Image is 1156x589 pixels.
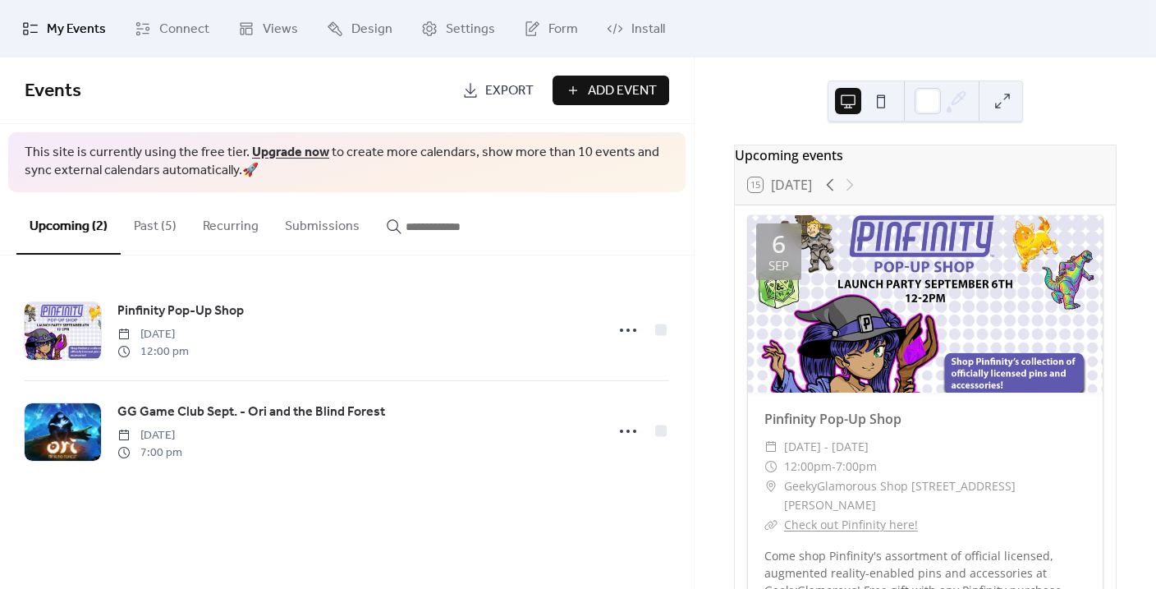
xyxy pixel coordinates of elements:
[772,232,786,256] div: 6
[314,7,405,51] a: Design
[117,326,189,343] span: [DATE]
[117,427,182,444] span: [DATE]
[588,81,657,101] span: Add Event
[159,20,209,39] span: Connect
[735,145,1116,165] div: Upcoming events
[16,192,121,255] button: Upcoming (2)
[553,76,669,105] button: Add Event
[764,410,901,428] a: Pinfinity Pop-Up Shop
[450,76,546,105] a: Export
[764,515,778,535] div: ​
[117,301,244,321] span: Pinfinity Pop-Up Shop
[117,402,385,423] a: GG Game Club Sept. - Ori and the Blind Forest
[351,20,392,39] span: Design
[768,260,789,272] div: Sep
[764,457,778,476] div: ​
[485,81,534,101] span: Export
[190,192,272,253] button: Recurring
[784,457,832,476] span: 12:00pm
[25,73,81,109] span: Events
[631,20,665,39] span: Install
[594,7,677,51] a: Install
[117,444,182,462] span: 7:00 pm
[117,343,189,361] span: 12:00 pm
[117,301,244,322] a: Pinfinity Pop-Up Shop
[226,7,310,51] a: Views
[784,437,869,457] span: [DATE] - [DATE]
[832,457,836,476] span: -
[47,20,106,39] span: My Events
[10,7,118,51] a: My Events
[548,20,578,39] span: Form
[511,7,590,51] a: Form
[121,192,190,253] button: Past (5)
[117,403,385,422] span: GG Game Club Sept. - Ori and the Blind Forest
[784,476,1086,516] span: GeekyGlamorous Shop [STREET_ADDRESS][PERSON_NAME]
[836,457,877,476] span: 7:00pm
[784,517,918,532] a: Check out Pinfinity here!
[272,192,373,253] button: Submissions
[409,7,507,51] a: Settings
[25,144,669,181] span: This site is currently using the free tier. to create more calendars, show more than 10 events an...
[446,20,495,39] span: Settings
[764,437,778,457] div: ​
[122,7,222,51] a: Connect
[263,20,298,39] span: Views
[252,140,329,165] a: Upgrade now
[764,476,778,496] div: ​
